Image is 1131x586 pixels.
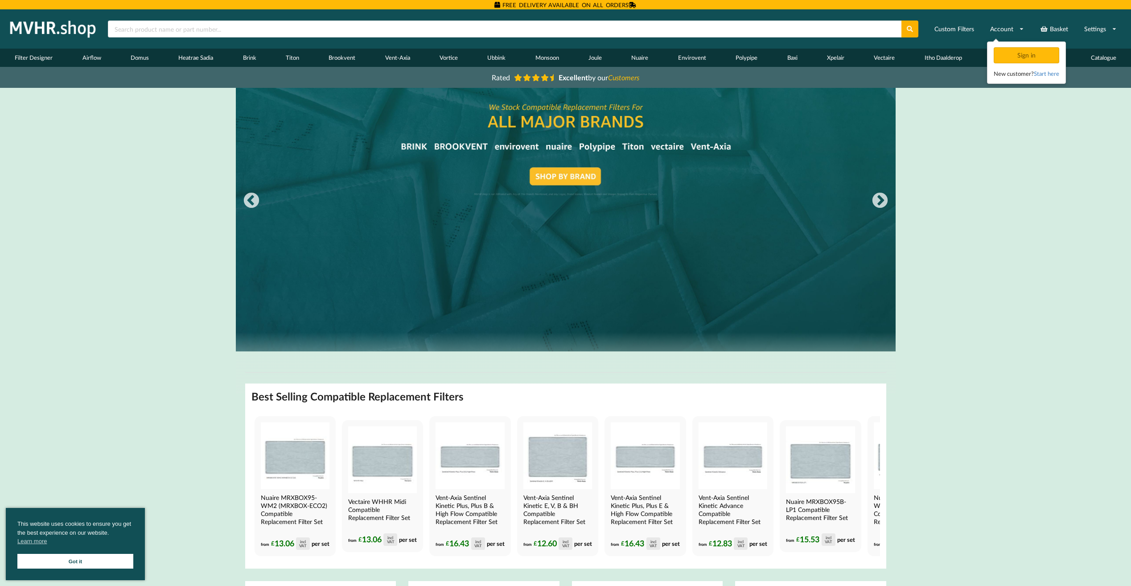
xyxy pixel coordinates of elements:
a: Got it cookie [17,554,133,569]
a: Nuaire MRXBOX95B-LP1 Compatible MVHR Filter Replacement Set from MVHR.shop Nuaire MRXBOX95B-LP1 C... [780,420,861,552]
span: £ [796,534,800,545]
a: Vent-Axia Sentinel Kinetic Advance Compatible MVHR Filter Replacement Set from MVHR.shop Vent-Axi... [692,416,773,556]
span: from [874,541,882,546]
h4: Vectaire WHHR Midi Compatible Replacement Filter Set [348,498,415,522]
a: Sign in [994,51,1061,59]
span: £ [534,538,537,549]
span: from [261,541,269,546]
div: VAT [299,544,306,548]
a: Nuaire MRXBOX95-WM2 Compatible MVHR Filter Replacement Set from MVHR.shop Nuaire MRXBOX95-WM2 (MR... [255,416,336,556]
a: Blog [977,49,1017,67]
a: Rated Excellentby ourCustomers [485,70,646,85]
span: from [786,537,794,542]
h4: Nuaire MRXBOX95-WM2 (MRXBOX-ECO2) Compatible Replacement Filter Set [261,494,328,526]
a: Vent-Axia Sentinel Kinetic Plus E & High Flow Compatible MVHR Filter Replacement Set from MVHR.sh... [605,416,686,556]
a: Vent-Axia [370,49,425,67]
div: incl [387,536,393,540]
div: VAT [825,540,832,544]
h4: Vent-Axia Sentinel Kinetic Plus, Plus B & High Flow Compatible Replacement Filter Set [436,494,502,526]
div: VAT [474,544,481,548]
h4: Nuaire MRXBOX95B-LP1 Compatible Replacement Filter Set [786,498,853,522]
h4: Nuaire MRXBOX95-WH1 (MRXBOX-ECO3) Compatible Replacement Filter Set [874,494,941,526]
span: £ [446,538,449,549]
span: per set [574,540,592,547]
a: Xpelair [812,49,859,67]
a: cookies - Learn more [17,537,47,546]
a: Nuaire [617,49,663,67]
div: 13.06 [271,537,310,550]
span: from [523,541,532,546]
span: £ [271,538,275,549]
span: This website uses cookies to ensure you get the best experience on our website. [17,520,133,548]
div: VAT [737,544,744,548]
a: Polypipe [721,49,772,67]
a: Account [984,21,1030,37]
a: Ubbink [473,49,520,67]
div: incl [563,540,568,544]
img: Vent-Axia Sentinel Kinetic Plus E & High Flow Compatible MVHR Filter Replacement Set from MVHR.shop [611,422,679,489]
div: VAT [387,540,394,544]
h4: Vent-Axia Sentinel Kinetic Advance Compatible Replacement Filter Set [699,494,765,526]
div: incl [826,536,831,540]
img: Vectaire WHHR Midi Compatible MVHR Filter Replacement Set from MVHR.shop [348,426,417,493]
input: Search product name or part number... [108,21,901,37]
span: per set [837,536,855,543]
div: incl [738,540,744,544]
div: incl [300,540,306,544]
a: Joule [574,49,617,67]
a: Monsoon [521,49,574,67]
a: Airflow [67,49,115,67]
a: Vent-Axia Sentinel Kinetic Plus, Plus B & High Flow Compatible MVHR Filter Replacement Set from M... [429,416,510,556]
a: Settings [1078,21,1123,37]
div: New customer? [994,69,1059,78]
span: Rated [492,73,510,82]
div: cookieconsent [6,508,145,580]
img: Nuaire MRXBOX95-WH1 Compatible MVHR Filter Replacement Set from MVHR.shop [874,422,942,489]
b: Excellent [559,73,588,82]
div: 16.43 [621,537,660,550]
div: 12.60 [534,537,572,550]
div: 12.83 [709,537,748,550]
a: Start here [1034,70,1059,77]
button: Previous [243,192,260,210]
span: by our [559,73,639,82]
a: Vent-Axia Sentinel Kinetic E, V, B & BH Compatible MVHR Filter Replacement Set from MVHR.shop Ven... [517,416,598,556]
a: Brookvent [314,49,370,67]
a: Titon [271,49,314,67]
div: Sign in [994,47,1059,63]
span: from [348,537,357,542]
div: VAT [650,544,657,548]
div: incl [650,540,656,544]
a: Itho Daalderop [909,49,976,67]
img: Nuaire MRXBOX95-WM2 Compatible MVHR Filter Replacement Set from MVHR.shop [261,422,329,489]
div: VAT [562,544,569,548]
span: £ [358,534,362,545]
a: Brink [228,49,271,67]
h2: Best Selling Compatible Replacement Filters [251,390,464,404]
span: per set [399,536,417,543]
a: Catalogue [1076,49,1131,67]
img: Vent-Axia Sentinel Kinetic E, V, B & BH Compatible MVHR Filter Replacement Set from MVHR.shop [523,422,592,489]
a: Envirovent [663,49,721,67]
span: £ [709,538,712,549]
img: mvhr.shop.png [6,18,100,40]
i: Customers [608,73,639,82]
a: Vortice [425,49,473,67]
span: from [699,541,707,546]
a: Vectaire WHHR Midi Compatible MVHR Filter Replacement Set from MVHR.shop Vectaire WHHR Midi Compa... [342,420,423,552]
a: Vectaire [859,49,909,67]
span: per set [662,540,680,547]
span: per set [487,540,505,547]
div: incl [475,540,481,544]
a: Heatrae Sadia [164,49,228,67]
button: Next [871,192,889,210]
img: Vent-Axia Sentinel Kinetic Plus, Plus B & High Flow Compatible MVHR Filter Replacement Set from M... [436,422,504,489]
span: from [611,541,619,546]
span: per set [312,540,329,547]
span: per set [749,540,767,547]
div: 13.06 [358,533,397,546]
div: 15.53 [796,533,835,546]
h4: Vent-Axia Sentinel Kinetic E, V, B & BH Compatible Replacement Filter Set [523,494,590,526]
span: from [436,541,444,546]
a: Nuaire MRXBOX95-WH1 Compatible MVHR Filter Replacement Set from MVHR.shop Nuaire MRXBOX95-WH1 (MR... [868,416,949,556]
